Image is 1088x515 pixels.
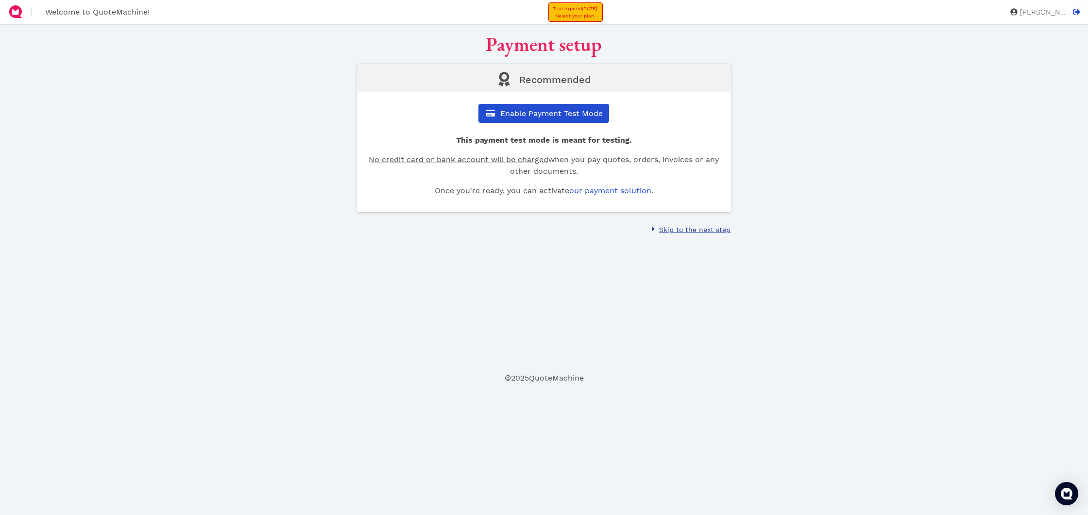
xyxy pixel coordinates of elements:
span: No credit card or bank account will be charged [369,155,548,164]
span: Recommended [519,74,591,85]
span: [DATE] [582,6,597,11]
img: QuoteM_icon_flat.png [8,4,23,19]
span: when you pay quotes, orders, invoices or any other documents. [369,155,719,176]
span: [PERSON_NAME] [1018,9,1066,16]
span: Skip to the next step [658,226,731,233]
button: Skip to the next step [647,222,731,237]
a: Trial expired[DATE].Select your plan. [548,2,603,22]
span: Once you're ready, you can activate . [435,186,653,195]
span: Payment setup [486,32,602,57]
span: Trial expired . Select your plan. [553,6,598,18]
span: This payment test mode is meant for testing. [456,135,632,145]
span: Enable Payment Test Mode [499,109,603,118]
button: Enable Payment Test Mode [478,104,609,123]
footer: © 2025 QuoteMachine [102,372,986,384]
a: our payment solution [569,186,651,195]
span: Welcome to QuoteMachine! [45,7,150,17]
div: Open Intercom Messenger [1055,482,1078,505]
